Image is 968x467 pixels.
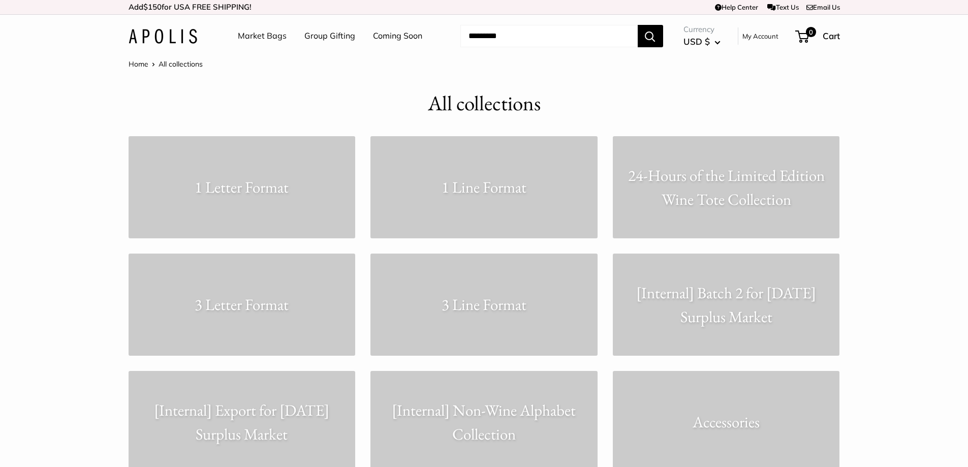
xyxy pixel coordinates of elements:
a: [Internal] Batch 2 for [DATE] Surplus Market [613,254,840,356]
h1: All collections [428,88,541,118]
span: Cart [823,30,840,41]
p: 3 Letter Format [129,293,356,317]
span: 0 [805,27,816,37]
a: My Account [742,30,778,42]
p: Accessories [613,410,840,434]
p: 1 Letter Format [129,175,356,199]
button: USD $ [683,34,721,50]
span: $150 [143,2,162,12]
span: All collections [159,59,203,69]
a: 1 Line Format [370,136,598,238]
a: 1 Letter Format [129,136,356,238]
a: Email Us [806,3,840,11]
a: 3 Letter Format [129,254,356,356]
a: Coming Soon [373,28,422,44]
img: Apolis [129,29,197,44]
input: Search... [460,25,638,47]
span: Currency [683,22,721,37]
a: Group Gifting [304,28,355,44]
p: [Internal] Batch 2 for [DATE] Surplus Market [613,281,840,328]
p: 3 Line Format [370,293,598,317]
nav: Breadcrumb [129,57,203,71]
p: 24-Hours of the Limited Edition Wine Tote Collection [613,164,840,211]
a: 0 Cart [796,28,840,44]
p: [Internal] Non-Wine Alphabet Collection [370,398,598,446]
a: Market Bags [238,28,287,44]
a: 24-Hours of the Limited Edition Wine Tote Collection [613,136,840,238]
a: Help Center [715,3,758,11]
p: [Internal] Export for [DATE] Surplus Market [129,398,356,446]
p: 1 Line Format [370,175,598,199]
a: Home [129,59,148,69]
a: Text Us [767,3,798,11]
button: Search [638,25,663,47]
a: 3 Line Format [370,254,598,356]
span: USD $ [683,36,710,47]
